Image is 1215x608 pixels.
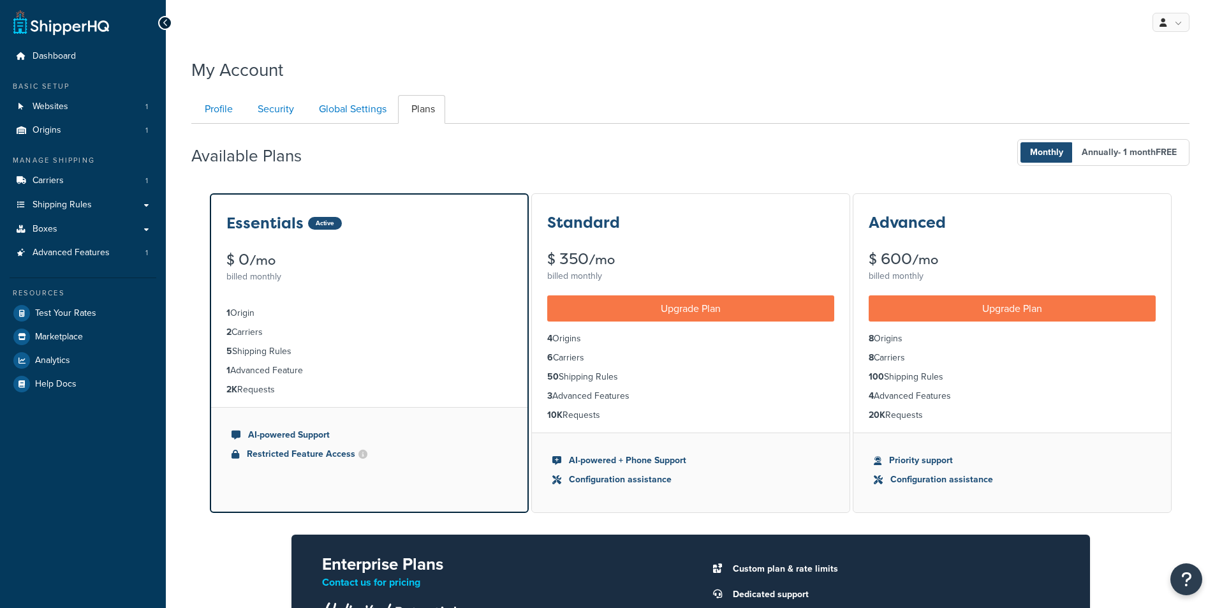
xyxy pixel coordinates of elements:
[547,351,834,365] li: Carriers
[10,218,156,241] a: Boxes
[547,389,834,403] li: Advanced Features
[33,101,68,112] span: Websites
[547,389,552,403] strong: 3
[547,370,559,383] strong: 50
[226,345,232,358] strong: 5
[874,473,1151,487] li: Configuration assistance
[1118,145,1177,159] span: - 1 month
[10,119,156,142] li: Origins
[547,251,834,267] div: $ 350
[547,351,553,364] strong: 6
[10,155,156,166] div: Manage Shipping
[10,325,156,348] a: Marketplace
[10,169,156,193] a: Carriers 1
[10,95,156,119] a: Websites 1
[547,295,834,322] a: Upgrade Plan
[226,306,512,320] li: Origin
[244,95,304,124] a: Security
[191,147,321,165] h2: Available Plans
[869,214,946,231] h3: Advanced
[33,125,61,136] span: Origins
[869,251,1156,267] div: $ 600
[869,351,874,364] strong: 8
[10,95,156,119] li: Websites
[547,332,834,346] li: Origins
[13,10,109,35] a: ShipperHQ Home
[547,267,834,285] div: billed monthly
[35,308,96,319] span: Test Your Rates
[33,175,64,186] span: Carriers
[547,408,834,422] li: Requests
[912,251,938,269] small: /mo
[10,169,156,193] li: Carriers
[869,389,874,403] strong: 4
[1170,563,1202,595] button: Open Resource Center
[226,215,304,232] h3: Essentials
[552,473,829,487] li: Configuration assistance
[226,325,232,339] strong: 2
[145,248,148,258] span: 1
[226,268,512,286] div: billed monthly
[35,355,70,366] span: Analytics
[249,251,276,269] small: /mo
[589,251,615,269] small: /mo
[226,306,230,320] strong: 1
[226,383,237,396] strong: 2K
[726,586,1059,604] li: Dedicated support
[874,454,1151,468] li: Priority support
[547,214,620,231] h3: Standard
[226,383,512,397] li: Requests
[398,95,445,124] a: Plans
[10,241,156,265] li: Advanced Features
[232,447,507,461] li: Restricted Feature Access
[35,379,77,390] span: Help Docs
[306,95,397,124] a: Global Settings
[552,454,829,468] li: AI-powered + Phone Support
[869,332,874,345] strong: 8
[1020,142,1073,163] span: Monthly
[869,370,1156,384] li: Shipping Rules
[869,267,1156,285] div: billed monthly
[547,408,563,422] strong: 10K
[1156,145,1177,159] b: FREE
[322,555,670,574] h2: Enterprise Plans
[10,81,156,92] div: Basic Setup
[10,241,156,265] a: Advanced Features 1
[10,349,156,372] a: Analytics
[869,408,885,422] strong: 20K
[226,325,512,339] li: Carriers
[33,248,110,258] span: Advanced Features
[145,125,148,136] span: 1
[145,101,148,112] span: 1
[33,224,57,235] span: Boxes
[726,560,1059,578] li: Custom plan & rate limits
[191,95,243,124] a: Profile
[226,364,230,377] strong: 1
[10,119,156,142] a: Origins 1
[869,295,1156,322] a: Upgrade Plan
[10,288,156,299] div: Resources
[226,364,512,378] li: Advanced Feature
[869,408,1156,422] li: Requests
[10,302,156,325] a: Test Your Rates
[10,373,156,396] a: Help Docs
[145,175,148,186] span: 1
[10,193,156,217] a: Shipping Rules
[322,574,670,591] p: Contact us for pricing
[869,389,1156,403] li: Advanced Features
[869,370,884,383] strong: 100
[1072,142,1186,163] span: Annually
[191,57,283,82] h1: My Account
[226,345,512,359] li: Shipping Rules
[33,200,92,211] span: Shipping Rules
[547,332,552,345] strong: 4
[869,332,1156,346] li: Origins
[10,45,156,68] a: Dashboard
[35,332,83,343] span: Marketplace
